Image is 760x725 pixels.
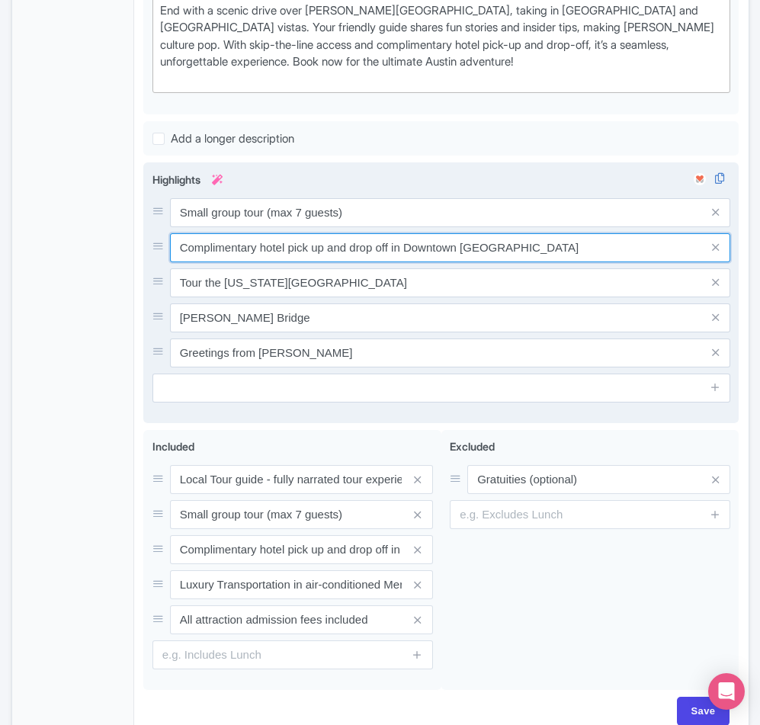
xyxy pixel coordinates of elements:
input: e.g. Excludes Lunch [450,500,730,529]
span: Excluded [450,440,495,453]
div: Open Intercom Messenger [708,673,745,710]
img: musement-review-widget-01-cdcb82dea4530aa52f361e0f447f8f5f.svg [691,172,709,187]
span: Add a longer description [171,131,294,146]
span: Included [152,440,194,453]
input: e.g. Includes Lunch [152,640,433,669]
span: Highlights [152,173,200,186]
